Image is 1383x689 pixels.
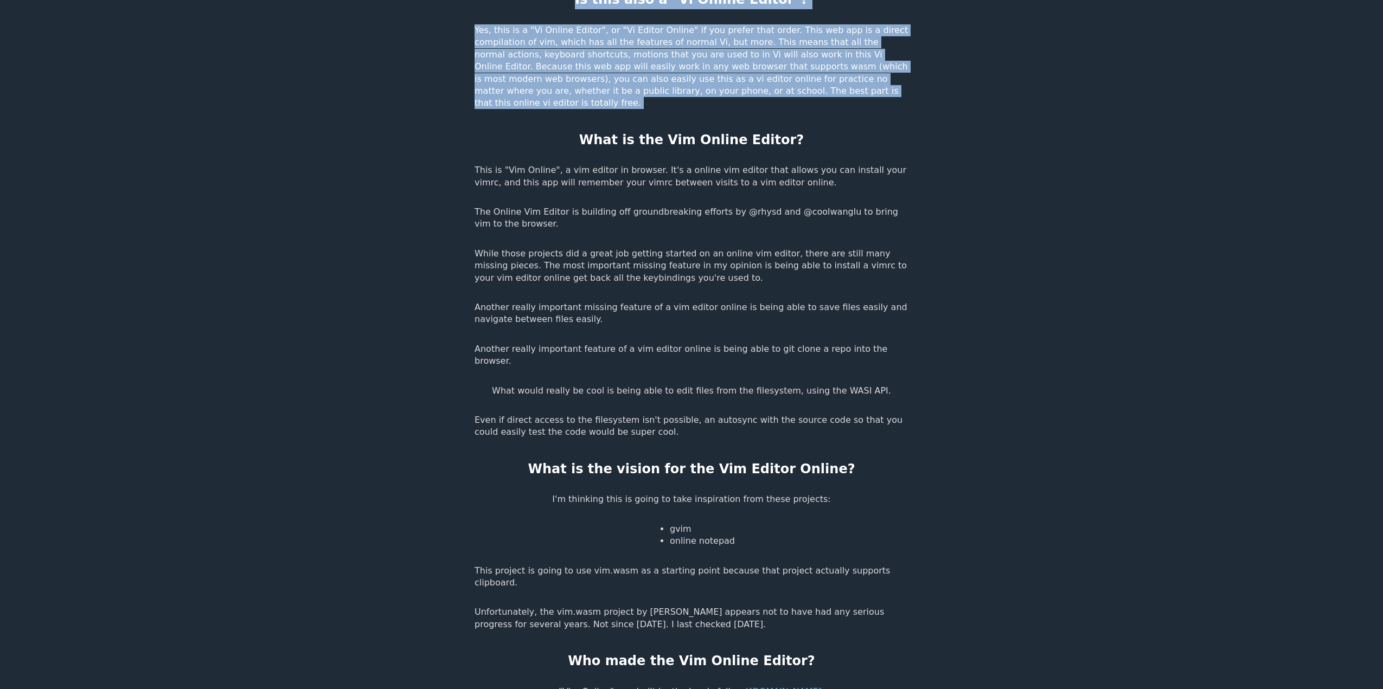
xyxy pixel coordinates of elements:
h2: What is the vision for the Vim Editor Online? [528,460,855,479]
p: What would really be cool is being able to edit files from the filesystem, using the WASI API. [492,385,891,397]
p: The Online Vim Editor is building off groundbreaking efforts by @rhysd and @coolwanglu to bring v... [475,206,908,230]
p: Another really important missing feature of a vim editor online is being able to save files easil... [475,301,908,326]
p: This is "Vim Online", a vim editor in browser. It's a online vim editor that allows you can insta... [475,164,908,189]
p: Yes, this is a "Vi Online Editor", or "Vi Editor Online" if you prefer that order. This web app i... [475,24,908,110]
li: online notepad [670,535,735,547]
p: Even if direct access to the filesystem isn't possible, an autosync with the source code so that ... [475,414,908,439]
h2: Who made the Vim Online Editor? [568,652,815,671]
li: gvim [670,523,735,535]
p: While those projects did a great job getting started on an online vim editor, there are still man... [475,248,908,284]
p: This project is going to use vim.wasm as a starting point because that project actually supports ... [475,565,908,589]
p: Another really important feature of a vim editor online is being able to git clone a repo into th... [475,343,908,368]
p: I'm thinking this is going to take inspiration from these projects: [552,493,830,505]
h2: What is the Vim Online Editor? [579,131,804,150]
p: Unfortunately, the vim.wasm project by [PERSON_NAME] appears not to have had any serious progress... [475,606,908,630]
